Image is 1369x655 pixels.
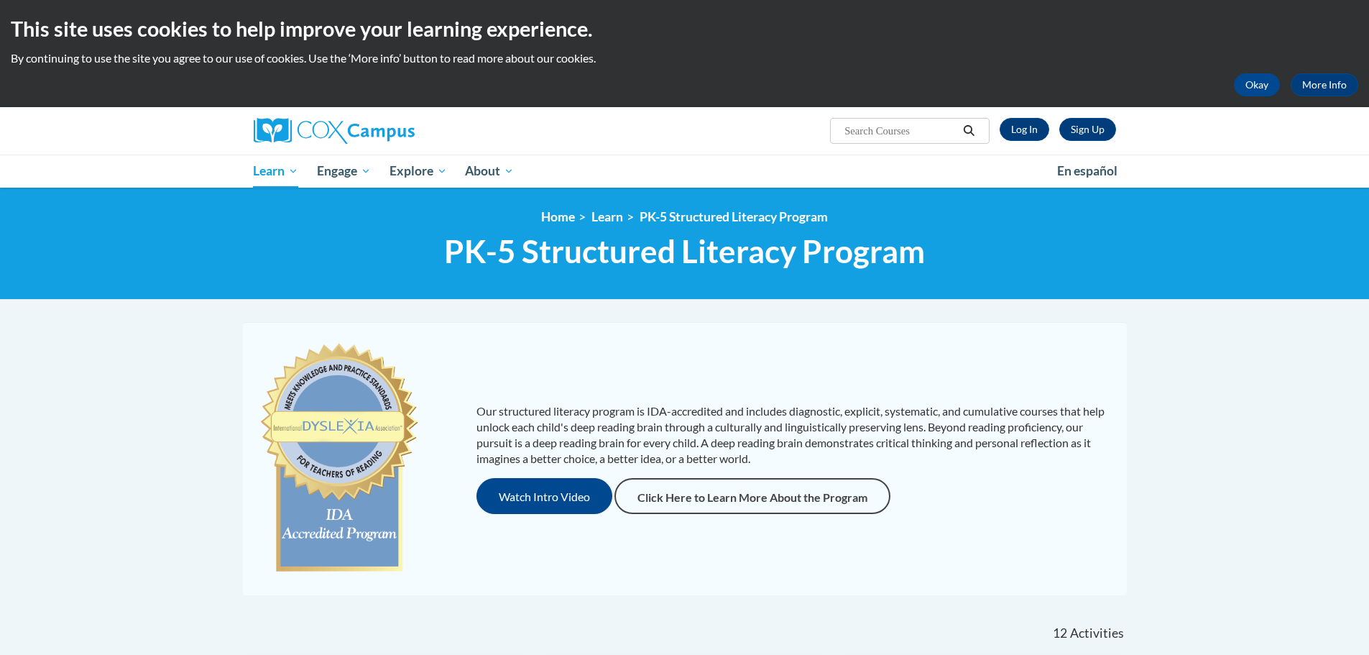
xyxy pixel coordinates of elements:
[1048,156,1127,186] a: En español
[244,155,308,188] a: Learn
[958,122,979,139] button: Search
[11,14,1358,43] h2: This site uses cookies to help improve your learning experience.
[232,155,1138,188] div: Main menu
[254,118,527,144] a: Cox Campus
[1234,73,1280,96] button: Okay
[1291,73,1358,96] a: More Info
[390,162,447,180] span: Explore
[257,336,422,581] img: c477cda6-e343-453b-bfce-d6f9e9818e1c.png
[253,162,298,180] span: Learn
[843,122,958,139] input: Search Courses
[456,155,523,188] a: About
[11,50,1358,66] p: By continuing to use the site you agree to our use of cookies. Use the ‘More info’ button to read...
[1000,118,1049,141] a: Log In
[541,209,575,224] a: Home
[308,155,380,188] a: Engage
[476,478,612,514] button: Watch Intro Video
[317,162,371,180] span: Engage
[1070,626,1124,641] span: Activities
[1057,163,1117,178] span: En español
[476,403,1112,467] p: Our structured literacy program is IDA-accredited and includes diagnostic, explicit, systematic, ...
[254,118,415,144] img: Cox Campus
[465,162,514,180] span: About
[640,209,828,224] a: PK-5 Structured Literacy Program
[444,232,925,270] span: PK-5 Structured Literacy Program
[614,478,890,514] a: Click Here to Learn More About the Program
[1053,626,1067,641] span: 12
[380,155,456,188] a: Explore
[1059,118,1116,141] a: Register
[591,209,623,224] a: Learn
